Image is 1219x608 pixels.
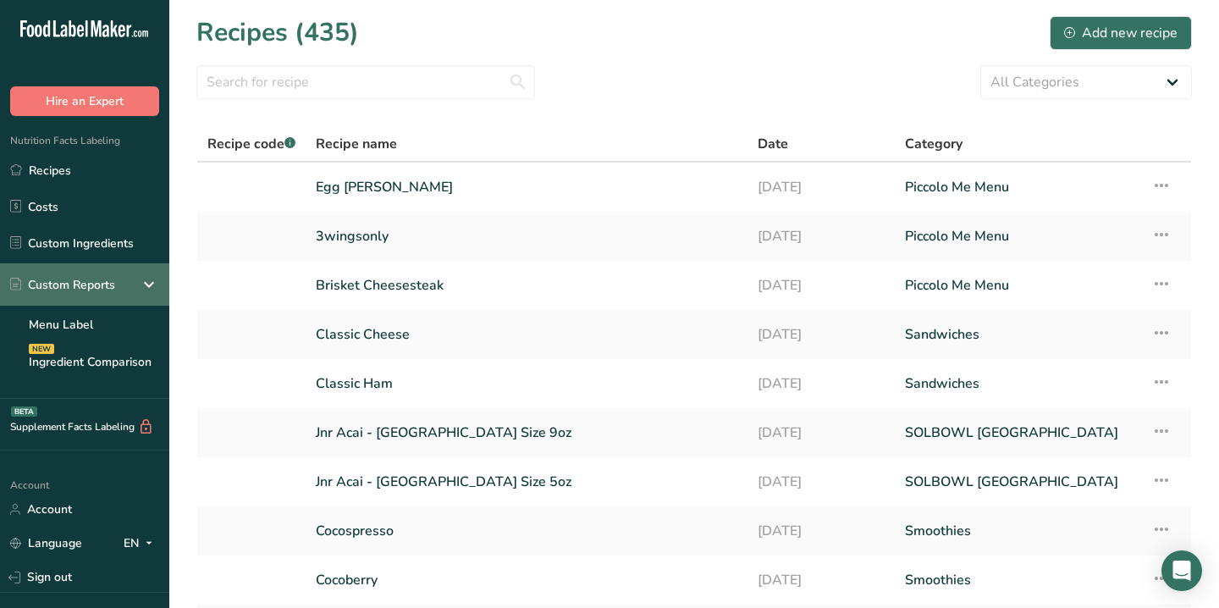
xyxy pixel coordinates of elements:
a: Language [10,528,82,558]
a: Piccolo Me Menu [905,169,1132,205]
div: Custom Reports [10,276,115,294]
a: Egg [PERSON_NAME] [316,169,737,205]
a: Jnr Acai - [GEOGRAPHIC_DATA] Size 9oz [316,415,737,450]
a: Cocospresso [316,513,737,549]
a: Classic Cheese [316,317,737,352]
a: [DATE] [758,562,885,598]
button: Add new recipe [1050,16,1192,50]
a: [DATE] [758,464,885,500]
span: Category [905,134,963,154]
a: Sandwiches [905,366,1132,401]
input: Search for recipe [196,65,535,99]
div: EN [124,533,159,554]
a: Piccolo Me Menu [905,218,1132,254]
div: NEW [29,344,54,354]
a: [DATE] [758,317,885,352]
span: Date [758,134,788,154]
a: [DATE] [758,513,885,549]
button: Hire an Expert [10,86,159,116]
div: Open Intercom Messenger [1161,550,1202,591]
div: Add new recipe [1064,23,1178,43]
a: SOLBOWL [GEOGRAPHIC_DATA] [905,464,1132,500]
a: [DATE] [758,415,885,450]
a: [DATE] [758,169,885,205]
span: Recipe name [316,134,397,154]
a: [DATE] [758,366,885,401]
a: Sandwiches [905,317,1132,352]
a: Jnr Acai - [GEOGRAPHIC_DATA] Size 5oz [316,464,737,500]
a: Smoothies [905,513,1132,549]
a: Classic Ham [316,366,737,401]
a: [DATE] [758,218,885,254]
a: Smoothies [905,562,1132,598]
a: Brisket Cheesesteak [316,268,737,303]
a: SOLBOWL [GEOGRAPHIC_DATA] [905,415,1132,450]
a: Cocoberry [316,562,737,598]
h1: Recipes (435) [196,14,359,52]
a: 3wingsonly [316,218,737,254]
a: [DATE] [758,268,885,303]
span: Recipe code [207,135,295,153]
div: BETA [11,406,37,417]
a: Piccolo Me Menu [905,268,1132,303]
